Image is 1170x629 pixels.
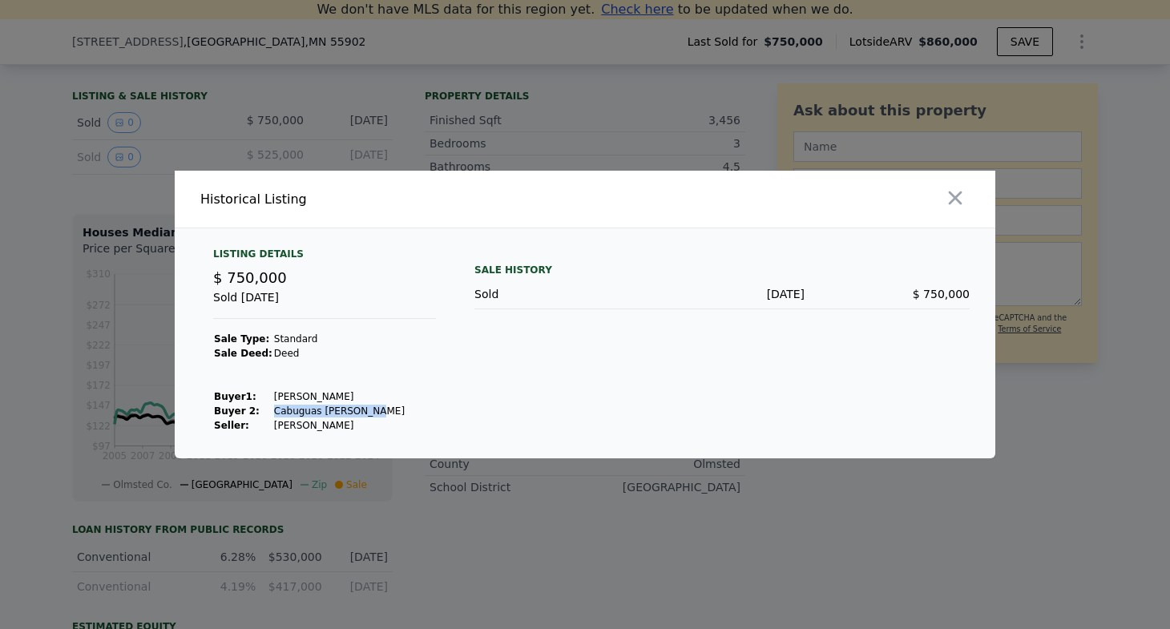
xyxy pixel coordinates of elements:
[639,286,805,302] div: [DATE]
[273,332,405,346] td: Standard
[273,404,405,418] td: Cabuguas [PERSON_NAME]
[214,333,269,345] strong: Sale Type:
[273,389,405,404] td: [PERSON_NAME]
[213,289,436,319] div: Sold [DATE]
[214,420,249,431] strong: Seller :
[214,405,260,417] strong: Buyer 2:
[213,269,287,286] span: $ 750,000
[273,346,405,361] td: Deed
[273,418,405,433] td: [PERSON_NAME]
[913,288,970,300] span: $ 750,000
[200,190,579,209] div: Historical Listing
[474,260,970,280] div: Sale History
[214,391,256,402] strong: Buyer 1 :
[214,348,272,359] strong: Sale Deed:
[474,286,639,302] div: Sold
[213,248,436,267] div: Listing Details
